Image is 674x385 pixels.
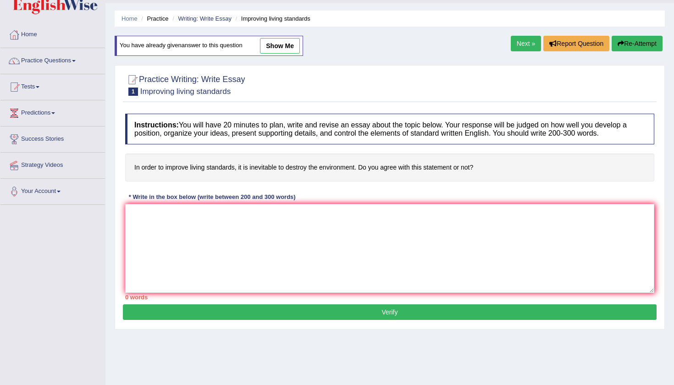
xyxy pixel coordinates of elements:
div: * Write in the box below (write between 200 and 300 words) [125,193,299,202]
button: Re-Attempt [612,36,663,51]
div: You have already given answer to this question [115,36,303,56]
a: Strategy Videos [0,153,105,176]
button: Report Question [543,36,609,51]
small: Improving living standards [140,87,231,96]
a: Next » [511,36,541,51]
li: Practice [139,14,168,23]
span: 1 [128,88,138,96]
a: Your Account [0,179,105,202]
button: Verify [123,304,657,320]
a: Writing: Write Essay [178,15,232,22]
h4: You will have 20 minutes to plan, write and revise an essay about the topic below. Your response ... [125,114,654,144]
a: Tests [0,74,105,97]
h2: Practice Writing: Write Essay [125,73,245,96]
li: Improving living standards [233,14,310,23]
a: Practice Questions [0,48,105,71]
b: Instructions: [134,121,179,129]
a: Predictions [0,100,105,123]
a: Success Stories [0,126,105,149]
a: Home [122,15,138,22]
div: 0 words [125,293,654,302]
a: Home [0,22,105,45]
h4: In order to improve living standards, it is inevitable to destroy the environment. Do you agree w... [125,154,654,181]
a: show me [260,38,300,54]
